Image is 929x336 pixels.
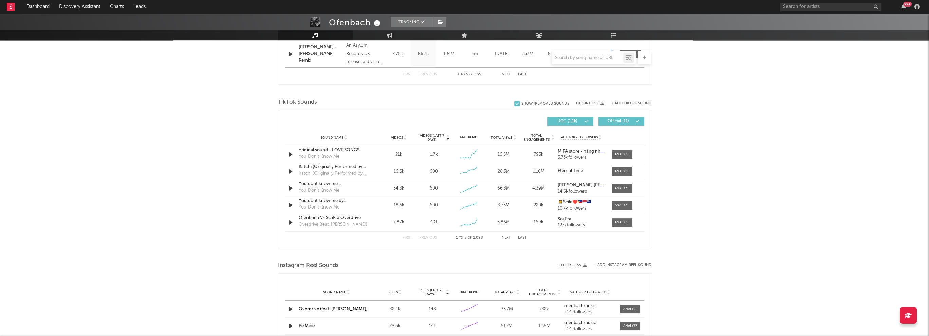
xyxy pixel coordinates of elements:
[523,151,554,158] div: 795k
[527,323,561,330] div: 1.36M
[488,219,519,226] div: 3.86M
[558,217,605,222] a: ScaFra
[391,17,433,27] button: Tracking
[598,117,644,126] button: Official(11)
[558,206,605,211] div: 10.7k followers
[558,217,571,221] strong: ScaFra
[383,185,415,192] div: 34.3k
[903,2,912,7] div: 99 +
[570,290,606,294] span: Author / Followers
[419,236,437,240] button: Previous
[299,44,343,64] a: [PERSON_NAME] - [PERSON_NAME] Remix
[527,288,557,296] span: Total Engagements
[491,136,512,140] span: Total Views
[558,183,605,188] a: [PERSON_NAME] [PERSON_NAME]
[547,117,593,126] button: UGC(1.1k)
[604,102,651,105] button: + Add TikTok Sound
[415,288,445,296] span: Reels (last 7 days)
[518,236,527,240] button: Last
[299,204,339,211] div: You Don't Know Me
[488,151,519,158] div: 16.5M
[490,306,524,313] div: 33.7M
[430,185,438,192] div: 600
[558,200,591,204] strong: 👩‍⚕️Scile❤️🇵🇭🇸🇬🇳🇿
[552,55,623,61] input: Search by song name or URL
[453,135,484,140] div: 6M Trend
[451,234,488,242] div: 1 5 1,098
[430,151,438,158] div: 1.7k
[558,223,605,228] div: 127k followers
[603,119,634,123] span: Official ( 11 )
[403,236,412,240] button: First
[523,202,554,209] div: 220k
[299,164,370,171] a: Katchi (Originally Performed by [PERSON_NAME] vs. [PERSON_NAME]) [Karaoke Version]
[461,73,465,76] span: to
[329,17,382,28] div: Ofenbach
[418,134,445,142] span: Videos (last 7 days)
[558,155,605,160] div: 5.73k followers
[430,219,438,226] div: 491
[564,310,615,315] div: 214k followers
[558,169,605,173] a: Eternal Time
[299,307,368,311] a: Overdrive (feat. [PERSON_NAME])
[378,323,412,330] div: 28.6k
[403,73,412,76] button: First
[558,189,605,194] div: 14.6k followers
[552,119,583,123] span: UGC ( 1.1k )
[299,221,367,228] div: Overdrive (feat. [PERSON_NAME])
[523,185,554,192] div: 4.39M
[564,304,615,309] a: ofenbachmusic
[488,202,519,209] div: 3.73M
[502,73,511,76] button: Next
[488,185,519,192] div: 66.3M
[502,236,511,240] button: Next
[415,323,449,330] div: 141
[523,219,554,226] div: 169k
[490,323,524,330] div: 51.2M
[558,183,629,187] strong: [PERSON_NAME] [PERSON_NAME]
[430,168,438,175] div: 600
[558,169,583,173] strong: Eternal Time
[576,101,604,105] button: Export CSV
[391,136,403,140] span: Videos
[523,134,550,142] span: Total Engagements
[378,306,412,313] div: 32.4k
[564,321,615,325] a: ofenbachmusic
[323,290,346,294] span: Sound Name
[278,98,317,106] span: TikTok Sounds
[469,73,473,76] span: of
[488,168,519,175] div: 28.3M
[494,290,515,294] span: Total Plays
[594,263,651,267] button: + Add Instagram Reel Sound
[564,304,596,308] strong: ofenbachmusic
[299,181,370,187] a: You dont know me [PERSON_NAME]
[299,147,370,154] a: original sound - LOVE SONGS
[299,324,315,328] a: Be Mine
[901,4,906,9] button: 99+
[346,42,383,66] div: An Asylum Records UK release, a division of Atlantic Records UK, © 2021 Warner Music UK Limited
[383,151,415,158] div: 21k
[383,202,415,209] div: 18.5k
[383,168,415,175] div: 16.5k
[587,263,651,267] div: + Add Instagram Reel Sound
[453,290,487,295] div: 6M Trend
[611,102,651,105] button: + Add TikTok Sound
[521,102,569,106] div: Show 4 Removed Sounds
[564,321,596,325] strong: ofenbachmusic
[299,198,370,204] a: You dont know me by [PERSON_NAME]
[564,327,615,332] div: 214k followers
[518,73,527,76] button: Last
[561,135,598,140] span: Author / Followers
[780,3,881,11] input: Search for artists
[388,290,398,294] span: Reels
[383,219,415,226] div: 7.87k
[558,149,605,154] a: MIFA store - hàng nhập [PERSON_NAME] Âu
[527,306,561,313] div: 732k
[299,187,339,194] div: You Don't Know Me
[299,215,370,221] a: Ofenbach Vs ScaFra Overdrive
[278,262,339,270] span: Instagram Reel Sounds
